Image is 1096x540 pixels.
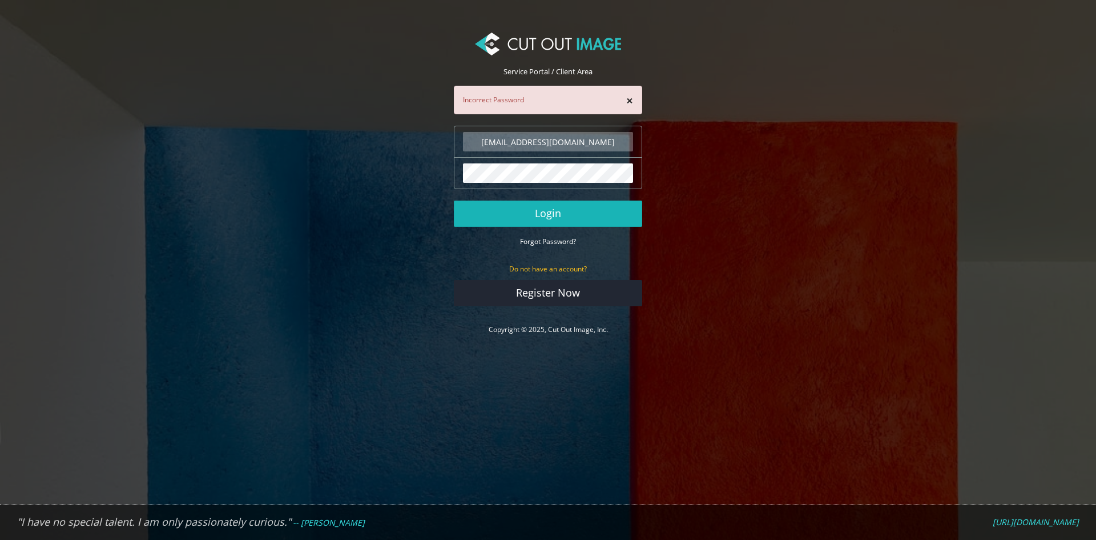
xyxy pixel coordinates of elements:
small: Do not have an account? [509,264,587,274]
img: Cut Out Image [475,33,621,55]
a: Copyright © 2025, Cut Out Image, Inc. [489,325,608,334]
button: Login [454,201,642,227]
input: Email Address [463,132,633,151]
a: Forgot Password? [520,236,576,246]
em: [URL][DOMAIN_NAME] [993,517,1079,527]
em: "I have no special talent. I am only passionately curious." [17,515,291,529]
a: [URL][DOMAIN_NAME] [993,517,1079,527]
div: Incorrect Password [454,86,642,114]
em: -- [PERSON_NAME] [293,517,365,528]
span: Service Portal / Client Area [503,66,593,77]
button: × [626,95,633,107]
a: Register Now [454,280,642,306]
